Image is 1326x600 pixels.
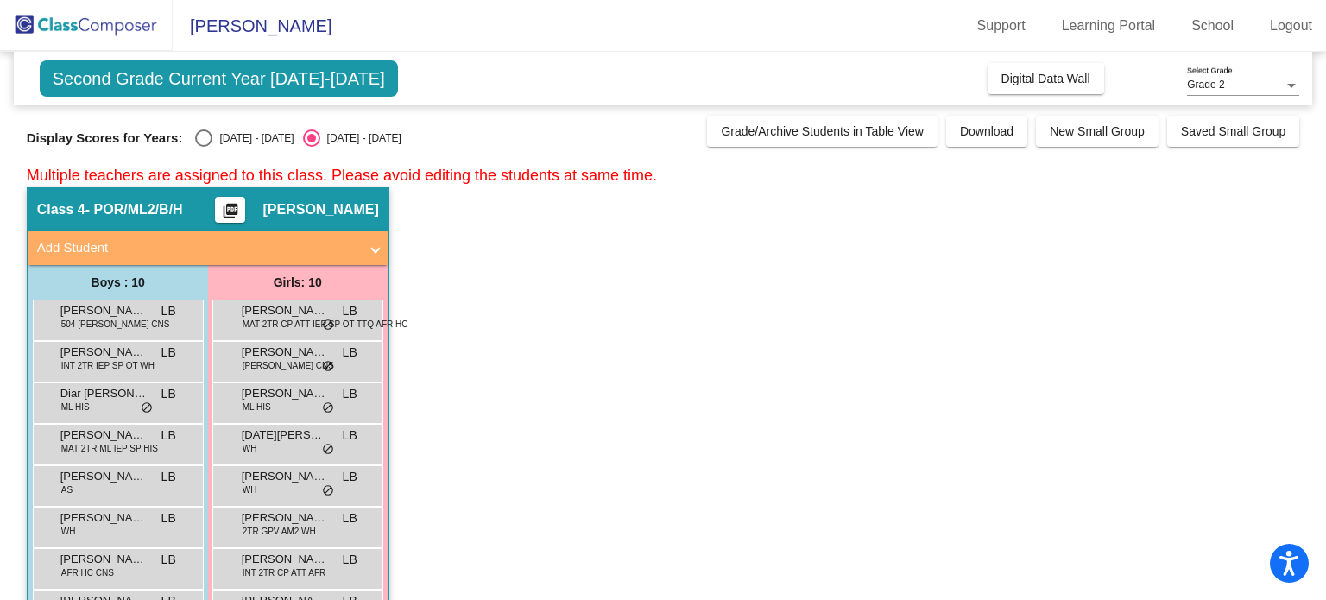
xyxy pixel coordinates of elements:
[61,483,73,496] span: AS
[343,426,357,445] span: LB
[28,231,388,265] mat-expansion-panel-header: Add Student
[161,385,176,403] span: LB
[1178,12,1247,40] a: School
[243,442,257,455] span: WH
[161,509,176,527] span: LB
[61,318,170,331] span: 504 [PERSON_NAME] CNS
[208,265,388,300] div: Girls: 10
[40,60,398,97] span: Second Grade Current Year [DATE]-[DATE]
[243,566,326,579] span: INT 2TR CP ATT AFR
[212,130,294,146] div: [DATE] - [DATE]
[343,551,357,569] span: LB
[60,344,147,361] span: [PERSON_NAME]
[195,129,401,147] mat-radio-group: Select an option
[242,385,328,402] span: [PERSON_NAME]
[242,509,328,527] span: [PERSON_NAME]
[243,483,257,496] span: WH
[141,401,153,415] span: do_not_disturb_alt
[322,484,334,498] span: do_not_disturb_alt
[707,116,938,147] button: Grade/Archive Students in Table View
[343,344,357,362] span: LB
[322,443,334,457] span: do_not_disturb_alt
[960,124,1013,138] span: Download
[1050,124,1145,138] span: New Small Group
[37,238,358,258] mat-panel-title: Add Student
[1036,116,1159,147] button: New Small Group
[343,509,357,527] span: LB
[242,344,328,361] span: [PERSON_NAME]
[1256,12,1326,40] a: Logout
[85,201,183,218] span: - POR/ML2/B/H
[322,360,334,374] span: do_not_disturb_alt
[242,468,328,485] span: [PERSON_NAME]
[161,302,176,320] span: LB
[243,401,271,414] span: ML HIS
[242,551,328,568] span: [PERSON_NAME]
[242,302,328,319] span: [PERSON_NAME]
[60,551,147,568] span: [PERSON_NAME]
[243,525,316,538] span: 2TR GPV AM2 WH
[721,124,924,138] span: Grade/Archive Students in Table View
[60,385,147,402] span: Diar [PERSON_NAME] [PERSON_NAME]
[946,116,1027,147] button: Download
[343,302,357,320] span: LB
[262,201,378,218] span: [PERSON_NAME]
[343,468,357,486] span: LB
[242,426,328,444] span: [DATE][PERSON_NAME]
[27,167,657,184] span: Multiple teachers are assigned to this class. Please avoid editing the students at same time.
[161,426,176,445] span: LB
[1181,124,1285,138] span: Saved Small Group
[60,426,147,444] span: [PERSON_NAME]
[320,130,401,146] div: [DATE] - [DATE]
[243,359,334,372] span: [PERSON_NAME] CNS
[1187,79,1224,91] span: Grade 2
[60,302,147,319] span: [PERSON_NAME]
[173,12,331,40] span: [PERSON_NAME]
[1001,72,1090,85] span: Digital Data Wall
[61,566,114,579] span: AFR HC CNS
[61,442,158,455] span: MAT 2TR ML IEP SP HIS
[37,201,85,218] span: Class 4
[243,318,408,331] span: MAT 2TR CP ATT IEP SP OT TTQ AFR HC
[161,551,176,569] span: LB
[61,525,76,538] span: WH
[27,130,183,146] span: Display Scores for Years:
[322,401,334,415] span: do_not_disturb_alt
[322,319,334,332] span: do_not_disturb_alt
[1167,116,1299,147] button: Saved Small Group
[161,468,176,486] span: LB
[1048,12,1170,40] a: Learning Portal
[28,265,208,300] div: Boys : 10
[343,385,357,403] span: LB
[988,63,1104,94] button: Digital Data Wall
[220,202,241,226] mat-icon: picture_as_pdf
[60,509,147,527] span: [PERSON_NAME]
[61,359,155,372] span: INT 2TR IEP SP OT WH
[161,344,176,362] span: LB
[61,401,90,414] span: ML HIS
[215,197,245,223] button: Print Students Details
[60,468,147,485] span: [PERSON_NAME]
[963,12,1039,40] a: Support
